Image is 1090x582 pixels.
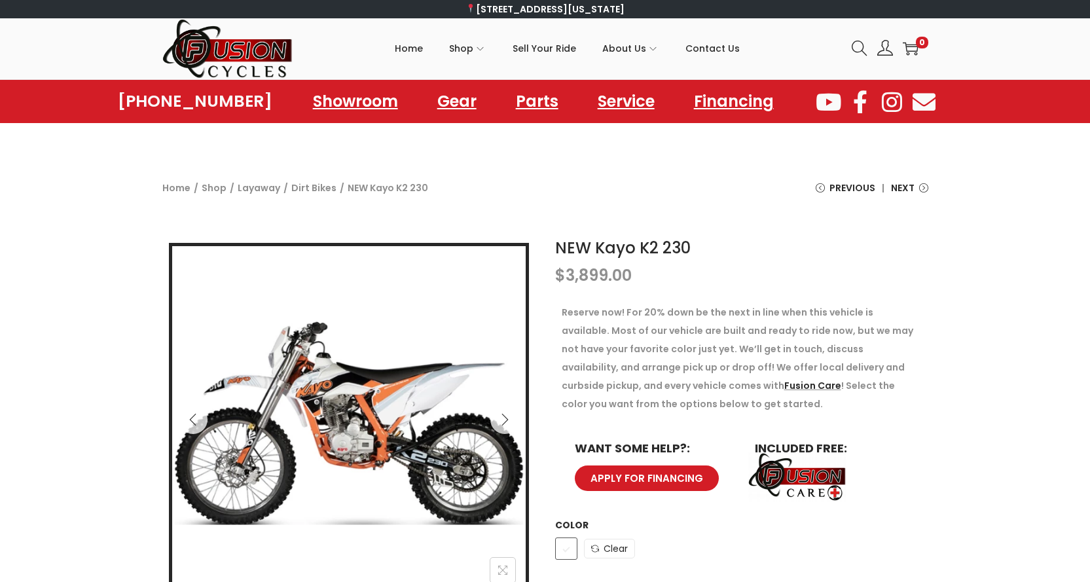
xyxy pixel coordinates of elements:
a: Parts [503,86,572,117]
a: [STREET_ADDRESS][US_STATE] [465,3,625,16]
a: Financing [681,86,787,117]
img: 📍 [466,4,475,13]
a: Service [585,86,668,117]
a: Fusion Care [784,379,841,392]
a: Showroom [300,86,411,117]
span: / [230,179,234,197]
a: Layaway [238,181,280,194]
nav: Primary navigation [293,19,842,78]
nav: Menu [300,86,787,117]
a: Previous [816,179,875,207]
span: / [194,179,198,197]
span: NEW Kayo K2 230 [348,179,428,197]
a: Shop [449,19,486,78]
span: Next [891,179,915,197]
h6: WANT SOME HELP?: [575,443,729,454]
button: Next [490,405,519,434]
a: Shop [202,181,227,194]
span: Previous [829,179,875,197]
a: Home [162,181,191,194]
span: Sell Your Ride [513,32,576,65]
span: Home [395,32,423,65]
a: Home [395,19,423,78]
span: Shop [449,32,473,65]
a: Sell Your Ride [513,19,576,78]
a: Dirt Bikes [291,181,336,194]
a: [PHONE_NUMBER] [118,92,272,111]
a: About Us [602,19,659,78]
span: About Us [602,32,646,65]
img: Woostify retina logo [162,18,293,79]
a: Next [891,179,928,207]
span: Contact Us [685,32,740,65]
a: 0 [903,41,918,56]
a: Clear [584,539,635,558]
h6: INCLUDED FREE: [755,443,909,454]
a: Gear [424,86,490,117]
bdi: 3,899.00 [555,264,632,286]
p: Reserve now! For 20% down be the next in line when this vehicle is available. Most of our vehicle... [562,303,922,413]
span: APPLY FOR FINANCING [590,473,703,483]
button: Previous [179,405,208,434]
a: Contact Us [685,19,740,78]
span: / [340,179,344,197]
span: $ [555,264,566,286]
a: APPLY FOR FINANCING [575,465,719,491]
label: Color [555,518,589,532]
span: / [283,179,288,197]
